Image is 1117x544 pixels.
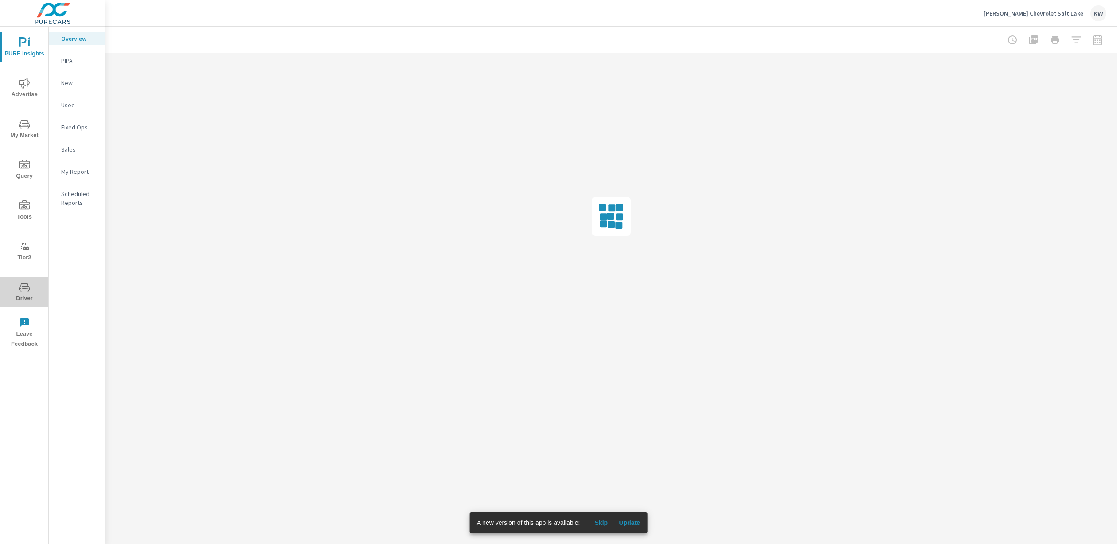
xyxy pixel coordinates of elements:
[615,516,644,530] button: Update
[477,519,580,526] span: A new version of this app is available!
[587,516,615,530] button: Skip
[61,189,98,207] p: Scheduled Reports
[984,9,1083,17] p: [PERSON_NAME] Chevrolet Salt Lake
[590,519,612,527] span: Skip
[49,187,105,209] div: Scheduled Reports
[3,282,46,304] span: Driver
[1090,5,1106,21] div: KW
[3,119,46,141] span: My Market
[61,145,98,154] p: Sales
[49,165,105,178] div: My Report
[61,56,98,65] p: PIPA
[3,78,46,100] span: Advertise
[619,519,640,527] span: Update
[0,27,48,353] div: nav menu
[49,76,105,90] div: New
[49,32,105,45] div: Overview
[61,34,98,43] p: Overview
[49,98,105,112] div: Used
[3,317,46,349] span: Leave Feedback
[49,121,105,134] div: Fixed Ops
[61,123,98,132] p: Fixed Ops
[61,167,98,176] p: My Report
[3,241,46,263] span: Tier2
[61,101,98,110] p: Used
[3,37,46,59] span: PURE Insights
[3,160,46,181] span: Query
[3,200,46,222] span: Tools
[49,54,105,67] div: PIPA
[49,143,105,156] div: Sales
[61,78,98,87] p: New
